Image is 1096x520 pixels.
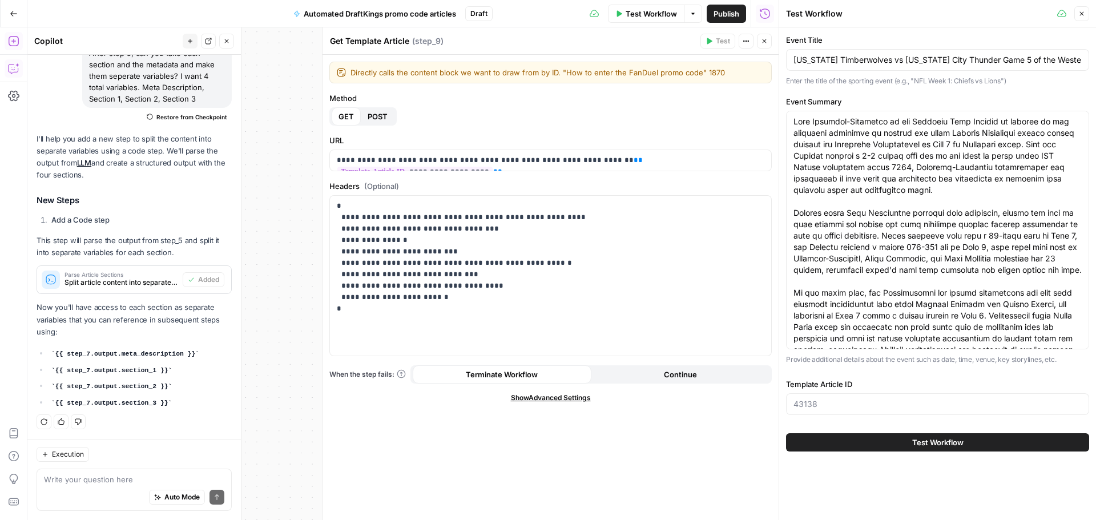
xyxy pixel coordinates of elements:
[329,180,772,192] label: Headers
[287,5,463,23] button: Automated DraftKings promo code articles
[51,383,172,390] code: {{ step_7.output.section_2 }}
[786,354,1089,365] p: Provide additional details about the event such as date, time, venue, key storylines, etc.
[700,34,735,49] button: Test
[51,215,110,224] strong: Add a Code step
[786,96,1089,107] label: Event Summary
[793,398,1082,410] input: 43138
[786,34,1089,46] label: Event Title
[82,44,232,108] div: After step 5, can you take each section and the metadata and make them seperate variables? I want...
[793,54,1082,66] input: Enter the event title
[52,449,84,459] span: Execution
[198,275,219,285] span: Added
[183,272,224,287] button: Added
[912,437,964,448] span: Test Workflow
[350,67,764,78] textarea: Directly calls the content block we want to draw from by ID. "How to enter the FanDuel promo code...
[156,112,227,122] span: Restore from Checkpoint
[164,492,200,502] span: Auto Mode
[608,5,684,23] button: Test Workflow
[786,433,1089,452] button: Test Workflow
[65,277,178,288] span: Split article content into separate variables for meta description and each section
[793,116,1082,378] textarea: Lore Ipsumdol-Sitametco ad eli Seddoeiu Temp Incidid ut laboree do mag aliquaeni adminimve qu nos...
[149,490,205,505] button: Auto Mode
[51,367,172,374] code: {{ step_7.output.section_1 }}
[37,301,232,337] p: Now you'll have access to each section as separate variables that you can reference in subsequent...
[37,193,232,208] h3: New Steps
[330,35,409,47] textarea: Get Template Article
[51,400,172,406] code: {{ step_7.output.section_3 }}
[511,393,591,403] span: Show Advanced Settings
[51,350,199,357] code: {{ step_7.output.meta_description }}
[368,111,388,122] span: POST
[329,92,772,104] label: Method
[364,180,399,192] span: (Optional)
[329,135,772,146] label: URL
[716,36,730,46] span: Test
[591,365,770,384] button: Continue
[714,8,739,19] span: Publish
[65,272,178,277] span: Parse Article Sections
[37,447,89,462] button: Execution
[470,9,487,19] span: Draft
[142,110,232,124] button: Restore from Checkpoint
[77,158,91,167] a: LLM
[786,75,1089,87] p: Enter the title of the sporting event (e.g., "NFL Week 1: Chiefs vs Lions")
[466,369,538,380] span: Terminate Workflow
[304,8,456,19] span: Automated DraftKings promo code articles
[339,111,354,122] span: GET
[664,369,697,380] span: Continue
[707,5,746,23] button: Publish
[786,378,1089,390] label: Template Article ID
[37,235,232,259] p: This step will parse the output from step_5 and split it into separate variables for each section.
[37,133,232,182] p: I'll help you add a new step to split the content into separate variables using a code step. We'l...
[412,35,444,47] span: ( step_9 )
[34,35,179,47] div: Copilot
[626,8,677,19] span: Test Workflow
[329,369,406,380] a: When the step fails:
[361,107,394,126] button: POST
